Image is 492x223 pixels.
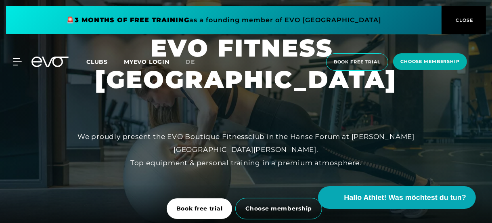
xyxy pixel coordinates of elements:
span: Choose membership [245,204,312,213]
button: Hallo Athlet! Was möchtest du tun? [318,186,476,209]
span: Hallo Athlet! Was möchtest du tun? [344,192,466,203]
span: Book free trial [176,204,223,213]
a: MYEVO LOGIN [124,58,170,65]
span: Clubs [86,58,108,65]
span: CLOSE [454,17,474,24]
a: Clubs [86,58,124,65]
span: book free trial [334,59,381,65]
button: CLOSE [442,6,486,34]
span: choose membership [400,58,460,65]
a: book free trial [324,53,391,71]
div: We proudly present the EVO Boutique Fitnessclub in the Hanse Forum at [PERSON_NAME][GEOGRAPHIC_DA... [65,130,428,169]
a: choose membership [391,53,469,71]
span: de [186,58,195,65]
a: de [186,57,205,67]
